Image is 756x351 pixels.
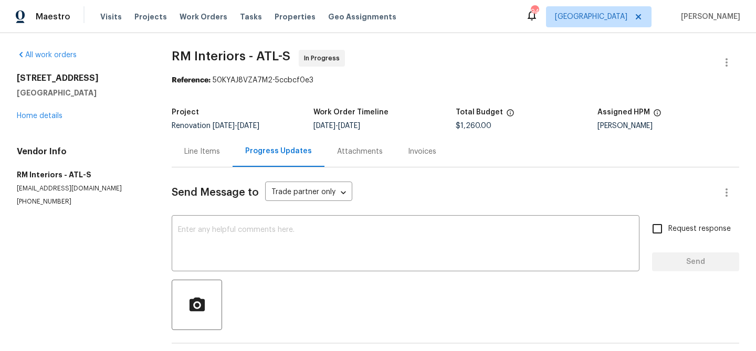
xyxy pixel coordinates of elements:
h5: Assigned HPM [597,109,650,116]
h5: [GEOGRAPHIC_DATA] [17,88,146,98]
span: The total cost of line items that have been proposed by Opendoor. This sum includes line items th... [506,109,514,122]
h4: Vendor Info [17,146,146,157]
div: Invoices [408,146,436,157]
h5: Project [172,109,199,116]
div: [PERSON_NAME] [597,122,739,130]
span: Tasks [240,13,262,20]
span: Properties [275,12,316,22]
h5: RM Interiors - ATL-S [17,169,146,180]
span: [DATE] [237,122,259,130]
span: Request response [668,224,731,235]
p: [PHONE_NUMBER] [17,197,146,206]
div: Trade partner only [265,184,352,201]
span: Maestro [36,12,70,22]
a: All work orders [17,51,77,59]
h5: Work Order Timeline [313,109,388,116]
span: Renovation [172,122,259,130]
h5: Total Budget [456,109,503,116]
b: Reference: [172,77,211,84]
span: Projects [134,12,167,22]
span: [DATE] [313,122,335,130]
span: [DATE] [338,122,360,130]
span: [DATE] [213,122,235,130]
span: Geo Assignments [328,12,396,22]
a: Home details [17,112,62,120]
span: - [313,122,360,130]
span: Work Orders [180,12,227,22]
span: Visits [100,12,122,22]
div: Line Items [184,146,220,157]
span: In Progress [304,53,344,63]
div: 94 [531,6,538,17]
div: Attachments [337,146,383,157]
span: [PERSON_NAME] [677,12,740,22]
div: 50KYAJ8VZA7M2-5ccbcf0e3 [172,75,739,86]
p: [EMAIL_ADDRESS][DOMAIN_NAME] [17,184,146,193]
span: $1,260.00 [456,122,491,130]
span: [GEOGRAPHIC_DATA] [555,12,627,22]
div: Progress Updates [245,146,312,156]
span: RM Interiors - ATL-S [172,50,290,62]
span: Send Message to [172,187,259,198]
span: The hpm assigned to this work order. [653,109,661,122]
h2: [STREET_ADDRESS] [17,73,146,83]
span: - [213,122,259,130]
